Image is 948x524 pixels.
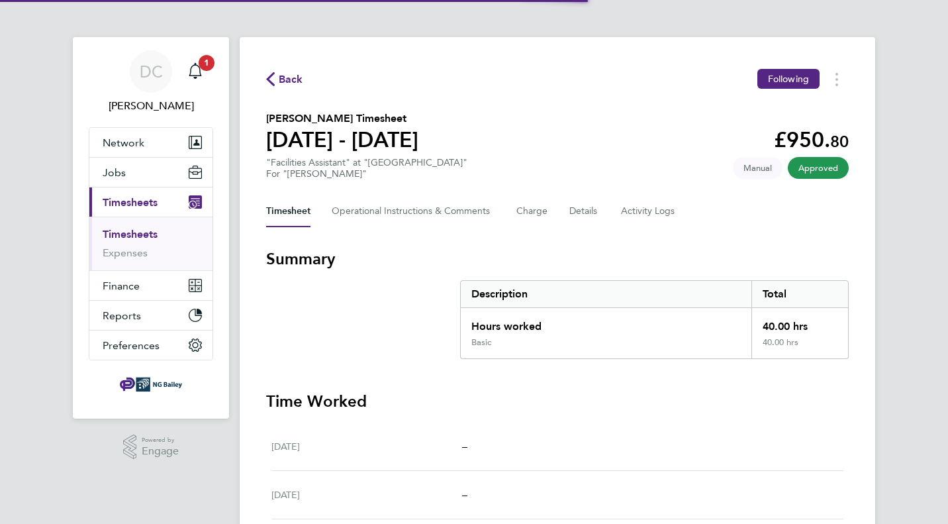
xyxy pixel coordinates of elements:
a: Expenses [103,246,148,259]
div: Total [751,281,848,307]
span: This timesheet was manually created. [733,157,782,179]
button: Charge [516,195,548,227]
button: Network [89,128,213,157]
div: Hours worked [461,308,751,337]
div: [DATE] [271,487,462,503]
span: – [462,488,467,501]
span: Back [279,72,303,87]
div: 40.00 hrs [751,308,848,337]
button: Following [757,69,820,89]
a: DC[PERSON_NAME] [89,50,213,114]
span: DC [140,63,163,80]
span: Danielle Cole [89,98,213,114]
div: Timesheets [89,217,213,270]
a: Go to home page [89,374,213,395]
h3: Time Worked [266,391,849,412]
span: Reports [103,309,141,322]
button: Operational Instructions & Comments [332,195,495,227]
div: Summary [460,280,849,359]
h1: [DATE] - [DATE] [266,127,418,153]
button: Details [569,195,600,227]
app-decimal: £950. [774,127,849,152]
button: Finance [89,271,213,300]
span: 80 [830,132,849,151]
span: Finance [103,280,140,292]
span: Powered by [142,435,179,446]
span: Timesheets [103,196,158,209]
a: Powered byEngage [123,435,179,460]
button: Timesheets Menu [825,69,849,89]
span: 1 [199,55,214,71]
div: Description [461,281,751,307]
button: Activity Logs [621,195,677,227]
button: Preferences [89,331,213,360]
div: For "[PERSON_NAME]" [266,168,467,180]
button: Reports [89,301,213,330]
div: Basic [471,337,491,348]
span: Preferences [103,339,160,352]
a: 1 [182,50,209,93]
button: Back [266,71,303,87]
span: Network [103,136,144,149]
div: 40.00 hrs [751,337,848,358]
div: "Facilities Assistant" at "[GEOGRAPHIC_DATA]" [266,157,467,180]
a: Timesheets [103,228,158,240]
span: Following [768,73,809,85]
button: Timesheet [266,195,310,227]
h2: [PERSON_NAME] Timesheet [266,111,418,127]
h3: Summary [266,248,849,270]
span: Jobs [103,166,126,179]
button: Timesheets [89,187,213,217]
span: Engage [142,446,179,457]
img: ngbailey-logo-retina.png [120,374,182,395]
div: [DATE] [271,439,462,454]
span: – [462,440,467,452]
span: This timesheet has been approved. [788,157,849,179]
button: Jobs [89,158,213,187]
nav: Main navigation [73,37,229,419]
